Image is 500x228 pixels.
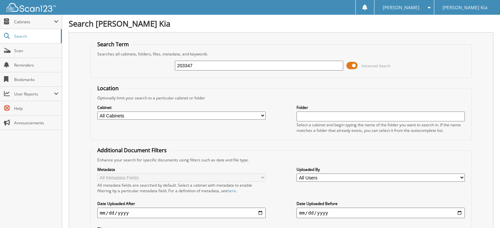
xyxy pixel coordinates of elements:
img: scan123-logo-white.svg [7,3,56,12]
span: Reminders [14,62,59,68]
span: Help [14,106,59,111]
label: Metadata [97,167,266,172]
div: Enhance your search for specific documents using filters such as date and file type. [94,157,468,163]
label: Folder [297,105,465,110]
span: Bookmarks [14,77,59,82]
legend: Additional Document Filters [94,147,170,154]
span: [PERSON_NAME] Kia [442,6,488,10]
a: here [227,188,236,194]
input: start [97,208,266,218]
span: Scan [14,48,59,53]
legend: Location [94,85,122,92]
span: [PERSON_NAME] [383,6,419,10]
span: Announcements [14,120,59,126]
legend: Search Term [94,41,132,48]
iframe: Chat Widget [467,197,500,228]
span: Advanced Search [361,63,391,68]
label: Cabinet [97,105,266,110]
span: Search [14,33,58,39]
div: Optionally limit your search to a particular cabinet or folder [94,95,468,101]
label: Date Uploaded After [97,201,266,206]
div: Searches all cabinets, folders, files, metadata, and keywords [94,51,468,57]
span: Cabinets [14,19,54,25]
label: Date Uploaded Before [297,201,465,206]
div: Select a cabinet and begin typing the name of the folder you want to search in. If the name match... [297,122,465,133]
div: All metadata fields are searched by default. Select a cabinet with metadata to enable filtering b... [97,182,266,194]
label: Uploaded By [297,167,465,172]
span: User Reports [14,91,54,97]
input: end [297,208,465,218]
h1: Search [PERSON_NAME] Kia [69,18,493,29]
